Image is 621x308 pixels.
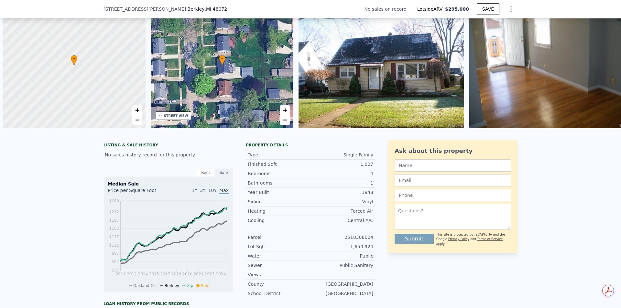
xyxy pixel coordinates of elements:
[280,115,290,125] a: Zoom out
[248,290,310,297] div: School District
[109,210,119,214] tspan: $212
[283,106,287,114] span: +
[395,159,511,172] input: Name
[310,262,373,269] div: Public Sanitary
[477,3,499,15] button: SAVE
[204,6,227,12] span: , MI 48072
[215,168,233,177] div: Sale
[192,188,197,193] span: 1Y
[310,253,373,259] div: Public
[171,272,181,276] tspan: 2018
[165,283,179,288] span: Berkley
[310,208,373,214] div: Forced Air
[160,272,170,276] tspan: 2017
[109,218,119,223] tspan: $187
[445,6,469,12] span: $295,000
[248,281,310,287] div: County
[310,152,373,158] div: Single Family
[310,170,373,177] div: 4
[197,168,215,177] div: Rent
[310,189,373,196] div: 1948
[112,268,119,272] tspan: $37
[365,6,412,12] div: No sales on record
[248,152,310,158] div: Type
[248,217,310,224] div: Cooling
[109,243,119,248] tspan: $112
[310,234,373,240] div: 2518308004
[132,105,142,115] a: Zoom in
[132,115,142,125] a: Zoom out
[216,272,226,276] tspan: 2024
[310,243,373,250] div: 1,650.924
[448,237,469,241] a: Privacy Policy
[248,243,310,250] div: Lot Sqft
[182,272,192,276] tspan: 2020
[135,116,139,124] span: −
[395,189,511,201] input: Phone
[436,232,511,246] div: This site is protected by reCAPTCHA and the Google and apply.
[133,283,157,288] span: Oakland Co.
[248,208,310,214] div: Heating
[310,290,373,297] div: [GEOGRAPHIC_DATA]
[219,188,229,194] span: Max
[219,56,225,62] span: •
[477,237,503,241] a: Terms of Service
[248,253,310,259] div: Water
[310,161,373,167] div: 1,007
[103,301,233,306] div: Loan history from public records
[248,180,310,186] div: Bathrooms
[194,272,204,276] tspan: 2021
[248,189,310,196] div: Year Built
[417,6,445,12] span: Lotside ARV
[138,272,148,276] tspan: 2014
[186,6,227,12] span: , Berkley
[200,188,205,193] span: 3Y
[310,180,373,186] div: 1
[299,4,464,128] img: Sale: null Parcel: 127618297
[108,181,229,187] div: Median Sale
[201,283,209,288] span: Sale
[103,149,233,161] div: No sales history record for this property.
[248,271,310,278] div: Views
[248,161,310,167] div: Finished Sqft
[135,106,139,114] span: +
[395,174,511,186] input: Email
[283,116,287,124] span: −
[112,251,119,256] tspan: $87
[219,55,225,66] div: •
[112,260,119,264] tspan: $62
[187,283,193,288] span: Zip
[71,55,77,66] div: •
[149,272,159,276] tspan: 2015
[310,217,373,224] div: Central A/C
[109,226,119,231] tspan: $162
[127,272,137,276] tspan: 2012
[109,235,119,239] tspan: $137
[248,262,310,269] div: Sewer
[116,272,126,276] tspan: 2011
[109,198,119,203] tspan: $246
[248,198,310,205] div: Siding
[103,143,233,149] div: LISTING & SALE HISTORY
[248,170,310,177] div: Bedrooms
[246,143,375,148] div: Property details
[164,113,188,118] div: STREET VIEW
[108,187,168,197] div: Price per Square Foot
[395,234,434,244] button: Submit
[505,3,517,16] button: Show Options
[205,272,215,276] tspan: 2023
[248,234,310,240] div: Parcel
[310,198,373,205] div: Vinyl
[103,6,186,12] span: [STREET_ADDRESS][PERSON_NAME]
[395,146,511,155] div: Ask about this property
[71,56,77,62] span: •
[280,105,290,115] a: Zoom in
[310,281,373,287] div: [GEOGRAPHIC_DATA]
[208,188,217,193] span: 10Y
